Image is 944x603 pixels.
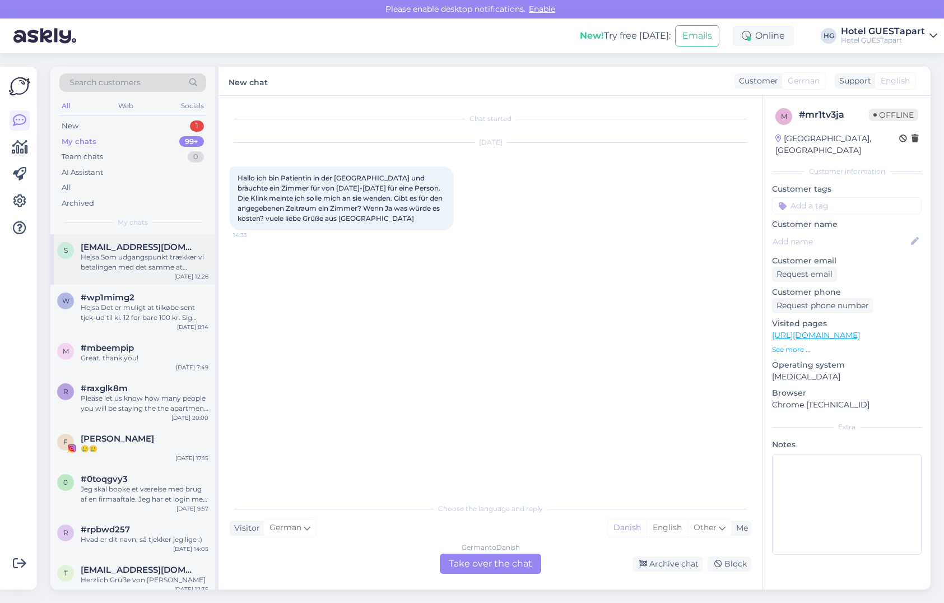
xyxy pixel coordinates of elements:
div: Team chats [62,151,103,163]
div: Great, thank you! [81,353,208,363]
p: Operating system [772,359,922,371]
p: Notes [772,439,922,451]
div: Archive chat [633,556,703,572]
span: m [63,347,69,355]
div: Hotel GUESTapart [841,27,925,36]
b: New! [580,30,604,41]
span: Frederikke Lyhne-Petersen [81,434,154,444]
div: # mr1tv3ja [799,108,869,122]
span: English [881,75,910,87]
span: 14:33 [233,231,275,239]
div: Choose the language and reply [230,504,751,514]
div: Request phone number [772,298,873,313]
p: Chrome [TECHNICAL_ID] [772,399,922,411]
span: m [781,112,787,120]
div: Hvad er dit navn, så tjekker jeg lige :) [81,535,208,545]
div: Socials [179,99,206,113]
div: 1 [190,120,204,132]
button: Emails [675,25,719,47]
input: Add a tag [772,197,922,214]
div: Web [116,99,136,113]
div: AI Assistant [62,167,103,178]
div: English [647,519,687,536]
span: s [64,246,68,254]
span: #0toqgvy3 [81,474,128,484]
div: [DATE] 8:14 [177,323,208,331]
img: Askly Logo [9,76,30,97]
label: New chat [229,73,268,89]
div: Hejsa Som udgangspunkt trækker vi betalingen med det samme at værelset bookes. Jeg kan dog hjælpe... [81,252,208,272]
div: Chat started [230,114,751,124]
p: Customer phone [772,286,922,298]
span: #raxglk8m [81,383,128,393]
a: Hotel GUESTapartHotel GUESTapart [841,27,937,45]
div: 🥲🥲 [81,444,208,454]
span: My chats [118,217,148,228]
div: Danish [608,519,647,536]
div: Hejsa Det er muligt at tilkøbe sent tjek-ud til kl. 12 for bare 100 kr. Sig endelig til hvis du ø... [81,303,208,323]
span: w [62,296,69,305]
p: Visited pages [772,318,922,330]
p: Customer tags [772,183,922,195]
div: [DATE] 12:26 [174,272,208,281]
span: r [63,528,68,537]
div: 0 [188,151,204,163]
div: Extra [772,422,922,432]
div: Customer [734,75,778,87]
div: [DATE] 9:57 [176,504,208,513]
span: German [788,75,820,87]
span: sirihstrand81@gmail.com [81,242,197,252]
div: 99+ [179,136,204,147]
div: Herzlich Grüße von [PERSON_NAME] [81,575,208,585]
div: [DATE] 12:35 [174,585,208,593]
input: Add name [773,235,909,248]
div: My chats [62,136,96,147]
span: Search customers [69,77,141,89]
div: Block [708,556,751,572]
span: tthofbauer@web.de [81,565,197,575]
span: Other [694,522,717,532]
span: #mbeempip [81,343,134,353]
div: All [62,182,71,193]
span: Offline [869,109,918,121]
div: Try free [DATE]: [580,29,671,43]
div: Jeg skal booke et værelse med brug af en firmaaftale. Jeg har et login men jeg er i tvivl om, hvo... [81,484,208,504]
div: All [59,99,72,113]
div: [DATE] [230,137,751,147]
div: Online [733,26,794,46]
p: Customer email [772,255,922,267]
div: Archived [62,198,94,209]
span: Hallo ich bin Patientin in der [GEOGRAPHIC_DATA] und bräuchte ein Zimmer für von [DATE]-[DATE] fü... [238,174,444,222]
div: German to Danish [462,542,520,553]
p: Customer name [772,219,922,230]
span: #rpbwd257 [81,525,130,535]
span: F [63,438,68,446]
p: Browser [772,387,922,399]
span: r [63,387,68,396]
div: [DATE] 14:05 [173,545,208,553]
span: German [269,522,301,534]
div: Customer information [772,166,922,177]
p: See more ... [772,345,922,355]
span: 0 [63,478,68,486]
a: [URL][DOMAIN_NAME] [772,330,860,340]
p: [MEDICAL_DATA] [772,371,922,383]
span: #wp1mimg2 [81,293,134,303]
div: [DATE] 20:00 [171,414,208,422]
div: Take over the chat [440,554,541,574]
div: Visitor [230,522,260,534]
div: HG [821,28,836,44]
div: Request email [772,267,837,282]
div: Please let us know how many people you will be staying the the apartment when you know it. so we ... [81,393,208,414]
div: New [62,120,78,132]
div: Me [732,522,748,534]
div: Hotel GUESTapart [841,36,925,45]
span: Enable [526,4,559,14]
div: [GEOGRAPHIC_DATA], [GEOGRAPHIC_DATA] [775,133,899,156]
div: Support [835,75,871,87]
span: t [64,569,68,577]
div: [DATE] 7:49 [176,363,208,372]
div: [DATE] 17:15 [175,454,208,462]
